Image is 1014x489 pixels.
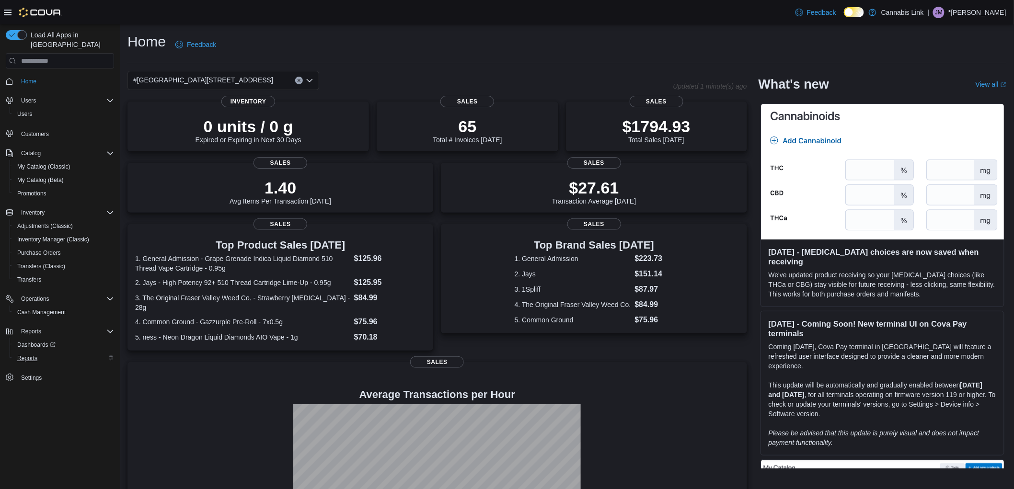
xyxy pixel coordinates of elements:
[135,239,426,251] h3: Top Product Sales [DATE]
[17,293,114,305] span: Operations
[10,107,118,121] button: Users
[17,372,114,384] span: Settings
[769,319,996,338] h3: [DATE] - Coming Soon! New terminal UI on Cova Pay terminals
[2,206,118,219] button: Inventory
[17,326,45,337] button: Reports
[13,188,50,199] a: Promotions
[17,354,37,362] span: Reports
[230,178,331,197] p: 1.40
[17,236,89,243] span: Inventory Manager (Classic)
[21,209,45,216] span: Inventory
[928,7,930,18] p: |
[635,299,674,310] dd: $84.99
[6,70,114,409] nav: Complex example
[933,7,945,18] div: *Jordan Mills
[17,276,41,284] span: Transfers
[2,371,118,385] button: Settings
[17,262,65,270] span: Transfers (Classic)
[17,308,66,316] span: Cash Management
[769,380,996,419] p: This update will be automatically and gradually enabled between , for all terminals operating on ...
[17,249,61,257] span: Purchase Orders
[844,7,864,17] input: Dark Mode
[17,207,114,218] span: Inventory
[10,306,118,319] button: Cash Management
[13,188,114,199] span: Promotions
[622,117,691,136] p: $1794.93
[515,254,631,263] dt: 1. General Admission
[13,108,114,120] span: Users
[2,74,118,88] button: Home
[17,207,48,218] button: Inventory
[635,268,674,280] dd: $151.14
[567,157,621,169] span: Sales
[13,353,114,364] span: Reports
[567,218,621,230] span: Sales
[948,7,1006,18] p: *[PERSON_NAME]
[13,307,69,318] a: Cash Management
[10,173,118,187] button: My Catalog (Beta)
[306,77,313,84] button: Open list of options
[13,339,114,351] span: Dashboards
[10,246,118,260] button: Purchase Orders
[635,284,674,295] dd: $87.97
[21,295,49,303] span: Operations
[13,307,114,318] span: Cash Management
[792,3,840,22] a: Feedback
[27,30,114,49] span: Load All Apps in [GEOGRAPHIC_DATA]
[552,178,636,205] div: Transaction Average [DATE]
[769,342,996,371] p: Coming [DATE], Cova Pay terminal in [GEOGRAPHIC_DATA] will feature a refreshed user interface des...
[10,160,118,173] button: My Catalog (Classic)
[135,278,350,287] dt: 2. Jays - High Potency 92+ 510 Thread Cartridge Lime-Up - 0.95g
[10,187,118,200] button: Promotions
[17,148,114,159] span: Catalog
[17,372,46,384] a: Settings
[552,178,636,197] p: $27.61
[354,277,426,288] dd: $125.95
[807,8,836,17] span: Feedback
[635,253,674,264] dd: $223.73
[515,300,631,309] dt: 4. The Original Fraser Valley Weed Co.
[673,82,747,90] p: Updated 1 minute(s) ago
[10,352,118,365] button: Reports
[515,239,674,251] h3: Top Brand Sales [DATE]
[253,218,307,230] span: Sales
[10,260,118,273] button: Transfers (Classic)
[13,274,45,285] a: Transfers
[630,96,683,107] span: Sales
[21,97,36,104] span: Users
[187,40,216,49] span: Feedback
[13,220,77,232] a: Adjustments (Classic)
[230,178,331,205] div: Avg Items Per Transaction [DATE]
[17,222,73,230] span: Adjustments (Classic)
[135,317,350,327] dt: 4. Common Ground - Gazzurple Pre-Roll - 7x0.5g
[17,341,56,349] span: Dashboards
[135,293,350,312] dt: 3. The Original Fraser Valley Weed Co. - Strawberry [MEDICAL_DATA] - 28g
[354,316,426,328] dd: $75.96
[221,96,275,107] span: Inventory
[769,429,979,446] em: Please be advised that this update is purely visual and does not impact payment functionality.
[769,247,996,266] h3: [DATE] - [MEDICAL_DATA] choices are now saved when receiving
[13,174,114,186] span: My Catalog (Beta)
[21,374,42,382] span: Settings
[17,190,46,197] span: Promotions
[635,314,674,326] dd: $75.96
[2,147,118,160] button: Catalog
[354,292,426,304] dd: $84.99
[17,76,40,87] a: Home
[2,126,118,140] button: Customers
[13,108,36,120] a: Users
[21,78,36,85] span: Home
[21,130,49,138] span: Customers
[19,8,62,17] img: Cova
[17,176,64,184] span: My Catalog (Beta)
[172,35,220,54] a: Feedback
[17,163,70,171] span: My Catalog (Classic)
[515,284,631,294] dt: 3. 1Spliff
[17,110,32,118] span: Users
[135,254,350,273] dt: 1. General Admission - Grape Grenade Indica Liquid Diamond 510 Thread Vape Cartridge - 0.95g
[13,234,93,245] a: Inventory Manager (Classic)
[13,261,69,272] a: Transfers (Classic)
[759,77,829,92] h2: What's new
[253,157,307,169] span: Sales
